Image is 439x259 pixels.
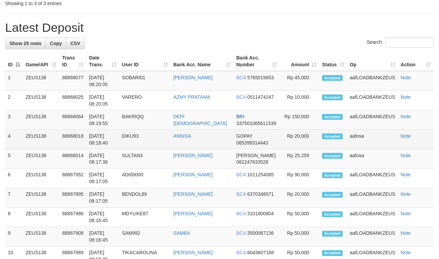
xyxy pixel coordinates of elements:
input: Search: [385,38,434,48]
td: aafLOADBANKZEUS [347,91,398,110]
a: Note [401,211,411,217]
td: [DATE] 08:20:05 [86,91,119,110]
span: BRI [237,114,244,119]
a: Note [401,133,411,139]
span: Copy [50,41,62,46]
span: Accepted [322,95,343,100]
span: BCA [237,231,246,236]
a: Show 25 rows [5,38,46,49]
span: [PERSON_NAME] [237,153,276,158]
td: 1 [5,71,23,91]
td: ZEUS138 [23,130,59,149]
th: Bank Acc. Number: activate to sort column ascending [234,52,280,71]
td: 88867986 [59,208,86,227]
a: Note [401,231,411,236]
span: BCA [237,250,246,256]
td: [DATE] 08:16:45 [86,227,119,247]
span: Accepted [322,75,343,81]
span: Copy 5765019653 to clipboard [247,75,274,80]
td: 88868025 [59,91,86,110]
td: MDYLIKE87 [119,208,171,227]
label: Search: [367,38,434,48]
a: [PERSON_NAME] [173,172,213,178]
span: BCA [237,172,246,178]
a: Note [401,153,411,158]
span: Accepted [322,212,343,217]
th: ID: activate to sort column descending [5,52,23,71]
span: Accepted [322,134,343,139]
td: aafLOADBANKZEUS [347,110,398,130]
span: Accepted [322,173,343,178]
td: aafLOADBANKZEUS [347,208,398,227]
a: Note [401,250,411,256]
th: Amount: activate to sort column ascending [280,52,320,71]
td: [DATE] 08:17:38 [86,149,119,169]
span: Copy 082247633528 to clipboard [237,160,268,165]
td: Rp 20,000 [280,130,320,149]
span: Copy 3500087136 to clipboard [247,231,274,236]
span: GOPAY [237,133,253,139]
a: Note [401,94,411,100]
span: Accepted [322,231,343,237]
td: BAKRIQQ [119,110,171,130]
span: Show 25 rows [10,41,41,46]
span: BCA [237,94,246,100]
td: Rp 150,000 [280,110,320,130]
span: Copy 6370348071 to clipboard [247,192,274,197]
a: Note [401,192,411,197]
td: [DATE] 08:17:05 [86,169,119,188]
td: Rp 10,000 [280,91,320,110]
a: AZMY PRATAMA [173,94,210,100]
td: aafosa [347,130,398,149]
span: Accepted [322,153,343,159]
td: ZEUS138 [23,91,59,110]
td: 6 [5,169,23,188]
td: [DATE] 08:20:05 [86,71,119,91]
td: VARERO [119,91,171,110]
th: Status: activate to sort column ascending [320,52,347,71]
td: ZEUS138 [23,71,59,91]
a: Note [401,114,411,119]
td: Rp 25,259 [280,149,320,169]
td: SAM992 [119,227,171,247]
td: Rp 50,000 [280,227,320,247]
a: [PERSON_NAME] [173,153,213,158]
td: ADI00000 [119,169,171,188]
td: 5 [5,149,23,169]
td: 4 [5,130,23,149]
span: Copy 0511474247 to clipboard [247,94,274,100]
a: [PERSON_NAME] [173,250,213,256]
td: ZEUS138 [23,110,59,130]
td: 88868014 [59,149,86,169]
td: 8 [5,208,23,227]
td: aafLOADBANKZEUS [347,169,398,188]
span: Copy 1011254085 to clipboard [247,172,274,178]
td: [DATE] 08:19:55 [86,110,119,130]
th: Bank Acc. Name: activate to sort column ascending [171,52,234,71]
td: 3 [5,110,23,130]
th: Game/API: activate to sort column ascending [23,52,59,71]
span: Copy 085399314443 to clipboard [237,140,268,146]
a: CSV [66,38,85,49]
td: 7 [5,188,23,208]
th: Op: activate to sort column ascending [347,52,398,71]
span: Copy 337501065611539 to clipboard [237,121,277,126]
a: SAMBA [173,231,190,236]
a: Note [401,75,411,80]
td: Rp 20,000 [280,188,320,208]
td: ZEUS138 [23,149,59,169]
span: Copy 6043607168 to clipboard [247,250,274,256]
td: Rp 50,000 [280,208,320,227]
th: Action: activate to sort column ascending [398,52,434,71]
td: [DATE] 08:16:45 [86,208,119,227]
th: Date Trans.: activate to sort column ascending [86,52,119,71]
td: aafLOADBANKZEUS [347,71,398,91]
span: CSV [70,41,80,46]
td: 88867952 [59,169,86,188]
span: Accepted [322,192,343,198]
td: 88867908 [59,227,86,247]
td: aafosa [347,149,398,169]
th: User ID: activate to sort column ascending [119,52,171,71]
span: BCA [237,75,246,80]
td: SOBARI01 [119,71,171,91]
